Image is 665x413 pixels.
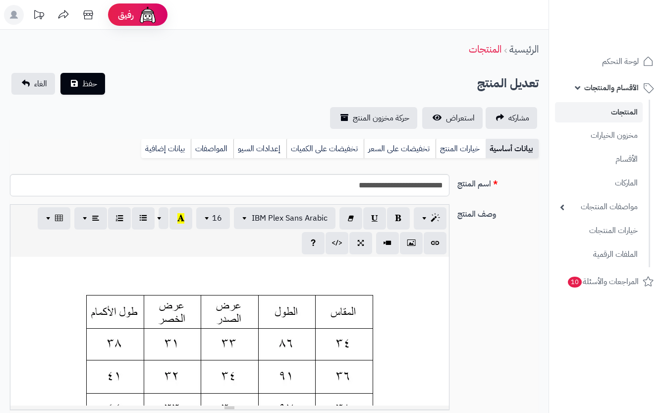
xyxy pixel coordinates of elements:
[555,270,659,294] a: المراجعات والأسئلة10
[364,139,436,159] a: تخفيضات على السعر
[82,78,97,90] span: حفظ
[34,78,47,90] span: الغاء
[26,5,51,27] a: تحديثات المنصة
[118,9,134,21] span: رفيق
[509,42,539,57] a: الرئيسية
[196,207,230,229] button: 16
[141,139,191,159] a: بيانات إضافية
[436,139,486,159] a: خيارات المنتج
[138,5,158,25] img: ai-face.png
[477,73,539,94] h2: تعديل المنتج
[11,73,55,95] a: الغاء
[568,277,582,288] span: 10
[453,204,543,220] label: وصف المنتج
[330,107,417,129] a: حركة مخزون المنتج
[555,102,643,122] a: المنتجات
[252,212,328,224] span: IBM Plex Sans Arabic
[353,112,409,124] span: حركة مخزون المنتج
[486,139,539,159] a: بيانات أساسية
[446,112,475,124] span: استعراض
[191,139,233,159] a: المواصفات
[233,139,286,159] a: إعدادات السيو
[453,174,543,190] label: اسم المنتج
[486,107,537,129] a: مشاركه
[212,212,222,224] span: 16
[286,139,364,159] a: تخفيضات على الكميات
[555,50,659,73] a: لوحة التحكم
[555,125,643,146] a: مخزون الخيارات
[602,55,639,68] span: لوحة التحكم
[555,173,643,194] a: الماركات
[567,275,639,289] span: المراجعات والأسئلة
[555,244,643,265] a: الملفات الرقمية
[469,42,501,57] a: المنتجات
[508,112,529,124] span: مشاركه
[234,207,335,229] button: IBM Plex Sans Arabic
[598,28,656,49] img: logo-2.png
[555,149,643,170] a: الأقسام
[584,81,639,95] span: الأقسام والمنتجات
[555,196,643,218] a: مواصفات المنتجات
[60,73,105,95] button: حفظ
[422,107,483,129] a: استعراض
[555,220,643,241] a: خيارات المنتجات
